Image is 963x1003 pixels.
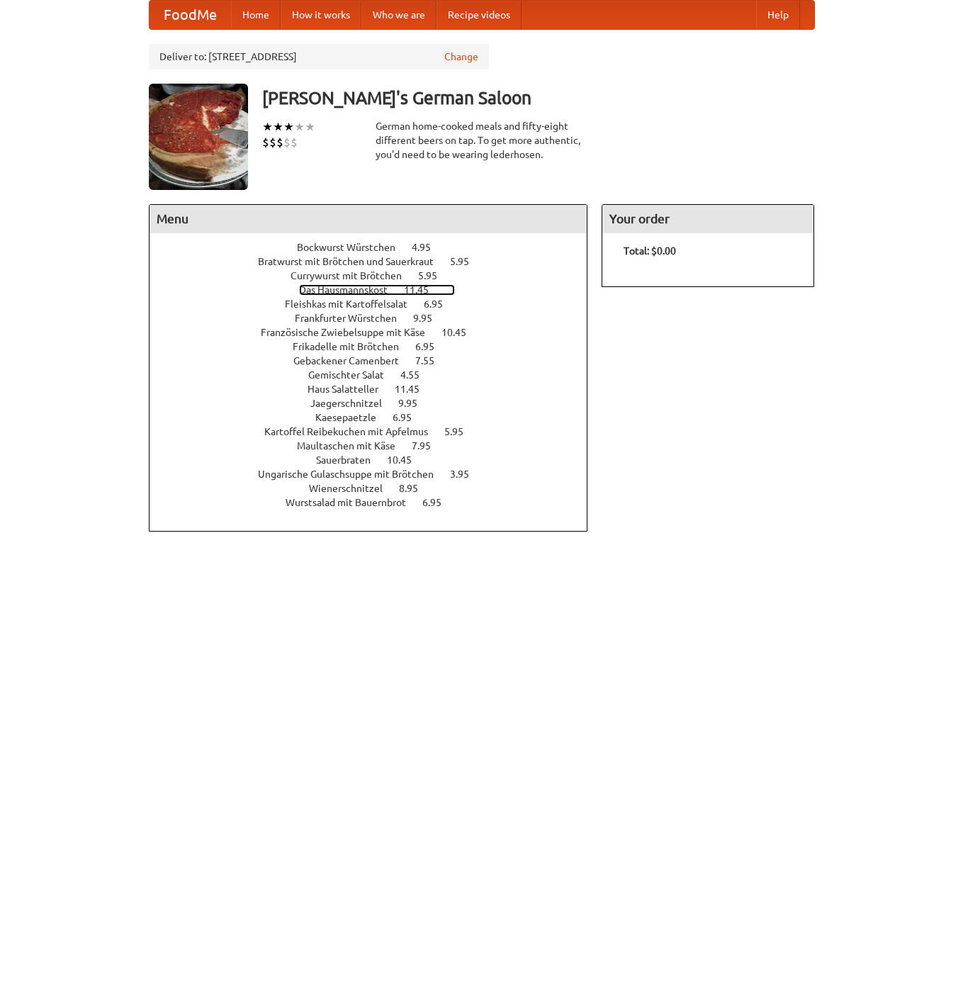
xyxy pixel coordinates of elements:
a: Wurstsalad mit Bauernbrot 6.95 [286,497,468,508]
a: Frikadelle mit Brötchen 6.95 [293,341,461,352]
a: Currywurst mit Brötchen 5.95 [291,270,463,281]
a: Change [444,50,478,64]
a: Gebackener Camenbert 7.55 [293,355,461,366]
span: 4.55 [400,369,434,381]
span: 9.95 [413,313,446,324]
span: Jaegerschnitzel [310,398,396,409]
span: Wienerschnitzel [309,483,397,494]
li: $ [291,135,298,150]
li: $ [262,135,269,150]
span: 8.95 [399,483,432,494]
span: 10.45 [387,454,426,466]
span: Ungarische Gulaschsuppe mit Brötchen [258,469,448,480]
h4: Menu [150,205,587,233]
a: Who we are [361,1,437,29]
li: $ [276,135,283,150]
span: Gemischter Salat [308,369,398,381]
span: Fleishkas mit Kartoffelsalat [285,298,422,310]
a: Bratwurst mit Brötchen und Sauerkraut 5.95 [258,256,495,267]
a: Fleishkas mit Kartoffelsalat 6.95 [285,298,469,310]
span: Kaesepaetzle [315,412,390,423]
span: 9.95 [398,398,432,409]
a: Sauerbraten 10.45 [316,454,438,466]
a: Frankfurter Würstchen 9.95 [295,313,458,324]
a: Bockwurst Würstchen 4.95 [297,242,457,253]
span: Sauerbraten [316,454,385,466]
span: 10.45 [441,327,480,338]
span: 6.95 [424,298,457,310]
a: Ungarische Gulaschsuppe mit Brötchen 3.95 [258,469,495,480]
a: Haus Salatteller 11.45 [308,383,446,395]
li: $ [283,135,291,150]
a: Jaegerschnitzel 9.95 [310,398,444,409]
span: 11.45 [395,383,434,395]
span: 11.45 [404,284,443,296]
span: Wurstsalad mit Bauernbrot [286,497,420,508]
li: ★ [305,119,315,135]
h4: Your order [602,205,813,233]
span: 6.95 [393,412,426,423]
span: Maultaschen mit Käse [297,440,410,452]
b: Total: $0.00 [624,245,676,257]
a: Maultaschen mit Käse 7.95 [297,440,457,452]
span: 5.95 [418,270,451,281]
a: Wienerschnitzel 8.95 [309,483,444,494]
a: Kaesepaetzle 6.95 [315,412,438,423]
img: angular.jpg [149,84,248,190]
a: Home [231,1,281,29]
a: Kartoffel Reibekuchen mit Apfelmus 5.95 [264,426,490,437]
span: Das Hausmannskost [299,284,402,296]
a: Recipe videos [437,1,522,29]
span: 5.95 [450,256,483,267]
a: Help [756,1,800,29]
span: Frikadelle mit Brötchen [293,341,413,352]
div: Deliver to: [STREET_ADDRESS] [149,44,489,69]
div: German home-cooked meals and fifty-eight different beers on tap. To get more authentic, you'd nee... [376,119,588,162]
span: Frankfurter Würstchen [295,313,411,324]
span: Gebackener Camenbert [293,355,413,366]
span: 5.95 [444,426,478,437]
span: 7.95 [412,440,445,452]
span: Kartoffel Reibekuchen mit Apfelmus [264,426,442,437]
span: 3.95 [450,469,483,480]
a: Französische Zwiebelsuppe mit Käse 10.45 [261,327,492,338]
span: 6.95 [415,341,449,352]
span: 4.95 [412,242,445,253]
li: $ [269,135,276,150]
span: Bratwurst mit Brötchen und Sauerkraut [258,256,448,267]
span: 7.55 [415,355,449,366]
span: Bockwurst Würstchen [297,242,410,253]
li: ★ [294,119,305,135]
h3: [PERSON_NAME]'s German Saloon [262,84,815,112]
li: ★ [273,119,283,135]
span: Französische Zwiebelsuppe mit Käse [261,327,439,338]
a: How it works [281,1,361,29]
a: Gemischter Salat 4.55 [308,369,446,381]
a: Das Hausmannskost 11.45 [299,284,455,296]
span: 6.95 [422,497,456,508]
span: Haus Salatteller [308,383,393,395]
li: ★ [262,119,273,135]
li: ★ [283,119,294,135]
a: FoodMe [150,1,231,29]
span: Currywurst mit Brötchen [291,270,416,281]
